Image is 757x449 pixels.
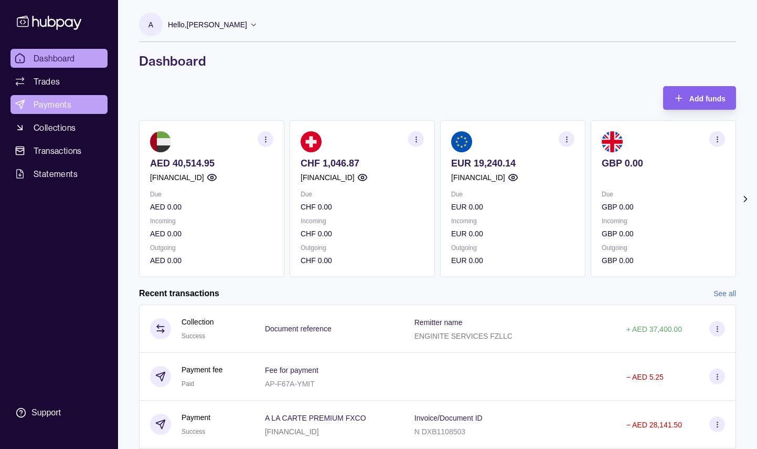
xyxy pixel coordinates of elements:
[34,144,82,157] span: Transactions
[34,75,60,88] span: Trades
[602,255,725,266] p: GBP 0.00
[265,325,332,333] p: Document reference
[182,332,205,340] span: Success
[150,172,204,183] p: [FINANCIAL_ID]
[31,407,61,419] div: Support
[602,228,725,239] p: GBP 0.00
[34,98,71,111] span: Payments
[148,19,153,30] p: A
[301,201,424,213] p: CHF 0.00
[451,255,574,266] p: EUR 0.00
[451,131,472,152] img: eu
[626,421,682,429] p: − AED 28,141.50
[301,215,424,227] p: Incoming
[602,215,725,227] p: Incoming
[182,428,205,435] span: Success
[451,201,574,213] p: EUR 0.00
[301,158,424,169] p: CHF 1,046.87
[451,242,574,254] p: Outgoing
[150,228,273,239] p: AED 0.00
[713,288,736,299] a: See all
[626,373,664,381] p: − AED 5.25
[626,325,682,333] p: + AED 37,400.00
[689,95,726,103] span: Add funds
[301,255,424,266] p: CHF 0.00
[602,189,725,200] p: Due
[10,95,108,114] a: Payments
[414,427,465,436] p: N DXB1108503
[10,49,108,68] a: Dashboard
[182,412,210,423] p: Payment
[150,255,273,266] p: AED 0.00
[10,402,108,424] a: Support
[150,131,171,152] img: ae
[150,215,273,227] p: Incoming
[150,201,273,213] p: AED 0.00
[301,172,355,183] p: [FINANCIAL_ID]
[10,164,108,183] a: Statements
[602,131,623,152] img: gb
[451,215,574,227] p: Incoming
[265,427,319,436] p: [FINANCIAL_ID]
[301,228,424,239] p: CHF 0.00
[150,189,273,200] p: Due
[602,242,725,254] p: Outgoing
[265,380,315,388] p: AP-F67A-YMIT
[34,52,75,65] span: Dashboard
[265,366,318,374] p: Fee for payment
[265,414,366,422] p: A LA CARTE PREMIUM FXCO
[182,364,223,375] p: Payment fee
[139,288,219,299] h2: Recent transactions
[139,53,736,69] h1: Dashboard
[414,414,483,422] p: Invoice/Document ID
[451,172,505,183] p: [FINANCIAL_ID]
[34,168,78,180] span: Statements
[150,242,273,254] p: Outgoing
[602,158,725,169] p: GBP 0.00
[182,380,194,388] span: Paid
[602,201,725,213] p: GBP 0.00
[182,316,214,328] p: Collection
[301,189,424,200] p: Due
[301,242,424,254] p: Outgoing
[301,131,322,152] img: ch
[414,332,513,340] p: ENGINITE SERVICES FZLLC
[10,141,108,160] a: Transactions
[451,158,574,169] p: EUR 19,240.14
[451,228,574,239] p: EUR 0.00
[451,189,574,200] p: Due
[34,121,76,134] span: Collections
[10,118,108,137] a: Collections
[150,158,273,169] p: AED 40,514.95
[663,86,736,110] button: Add funds
[414,318,463,327] p: Remitter name
[168,19,247,30] p: Hello, [PERSON_NAME]
[10,72,108,91] a: Trades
